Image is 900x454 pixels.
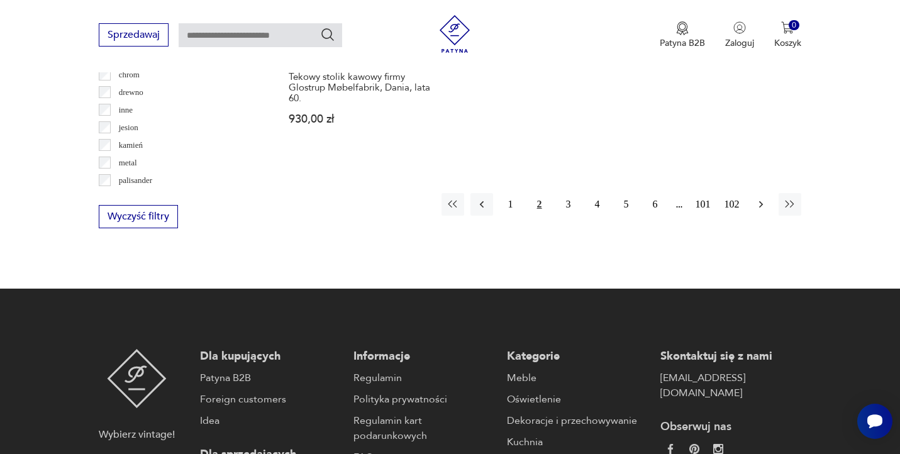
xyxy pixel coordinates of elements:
[660,37,705,49] p: Patyna B2B
[436,15,474,53] img: Patyna - sklep z meblami i dekoracjami vintage
[507,370,648,385] a: Meble
[119,191,142,205] p: sklejka
[119,103,133,117] p: inne
[660,370,801,401] a: [EMAIL_ADDRESS][DOMAIN_NAME]
[615,193,638,216] button: 5
[665,444,675,454] img: da9060093f698e4c3cedc1453eec5031.webp
[353,413,494,443] a: Regulamin kart podarunkowych
[507,349,648,364] p: Kategorie
[200,392,341,407] a: Foreign customers
[725,21,754,49] button: Zaloguj
[119,68,140,82] p: chrom
[857,404,892,439] iframe: Smartsupp widget button
[676,21,689,35] img: Ikona medalu
[644,193,667,216] button: 6
[660,349,801,364] p: Skontaktuj się z nami
[725,37,754,49] p: Zaloguj
[713,444,723,454] img: c2fd9cf7f39615d9d6839a72ae8e59e5.webp
[119,138,143,152] p: kamień
[119,156,137,170] p: metal
[107,349,167,408] img: Patyna - sklep z meblami i dekoracjami vintage
[789,20,799,31] div: 0
[353,370,494,385] a: Regulamin
[289,72,442,104] h3: Tekowy stolik kawowy firmy Glostrup Møbelfabrik, Dania, lata 60.
[586,193,609,216] button: 4
[692,193,714,216] button: 101
[507,392,648,407] a: Oświetlenie
[99,427,175,442] p: Wybierz vintage!
[119,86,143,99] p: drewno
[721,193,743,216] button: 102
[289,114,442,125] p: 930,00 zł
[320,27,335,42] button: Szukaj
[200,413,341,428] a: Idea
[353,349,494,364] p: Informacje
[200,349,341,364] p: Dla kupujących
[557,193,580,216] button: 3
[99,23,169,47] button: Sprzedawaj
[499,193,522,216] button: 1
[507,435,648,450] a: Kuchnia
[781,21,794,34] img: Ikona koszyka
[353,392,494,407] a: Polityka prywatności
[119,174,152,187] p: palisander
[774,21,801,49] button: 0Koszyk
[119,121,138,135] p: jesion
[689,444,699,454] img: 37d27d81a828e637adc9f9cb2e3d3a8a.webp
[660,419,801,435] p: Obserwuj nas
[660,21,705,49] button: Patyna B2B
[528,193,551,216] button: 2
[660,21,705,49] a: Ikona medaluPatyna B2B
[200,370,341,385] a: Patyna B2B
[99,31,169,40] a: Sprzedawaj
[733,21,746,34] img: Ikonka użytkownika
[774,37,801,49] p: Koszyk
[99,205,178,228] button: Wyczyść filtry
[507,413,648,428] a: Dekoracje i przechowywanie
